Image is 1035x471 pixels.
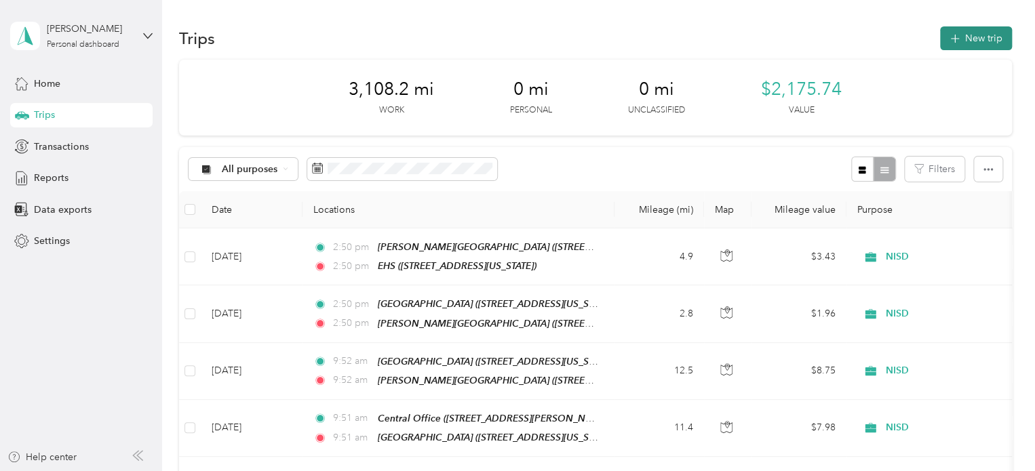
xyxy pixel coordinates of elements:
[614,285,704,342] td: 2.8
[47,22,132,36] div: [PERSON_NAME]
[34,203,92,217] span: Data exports
[886,306,1010,321] span: NISD
[379,104,404,117] p: Work
[201,343,302,400] td: [DATE]
[378,375,690,386] span: [PERSON_NAME][GEOGRAPHIC_DATA] ([STREET_ADDRESS][US_STATE])
[378,260,536,271] span: EHS ([STREET_ADDRESS][US_STATE])
[510,104,552,117] p: Personal
[751,191,846,228] th: Mileage value
[940,26,1012,50] button: New trip
[628,104,685,117] p: Unclassified
[47,41,119,49] div: Personal dashboard
[751,343,846,400] td: $8.75
[886,363,1010,378] span: NISD
[302,191,614,228] th: Locations
[886,249,1010,264] span: NISD
[332,240,371,255] span: 2:50 pm
[513,79,549,100] span: 0 mi
[378,318,690,329] span: [PERSON_NAME][GEOGRAPHIC_DATA] ([STREET_ADDRESS][US_STATE])
[201,400,302,457] td: [DATE]
[751,228,846,285] td: $3.43
[378,356,614,367] span: [GEOGRAPHIC_DATA] ([STREET_ADDRESS][US_STATE])
[761,79,842,100] span: $2,175.74
[614,343,704,400] td: 12.5
[639,79,674,100] span: 0 mi
[959,395,1035,471] iframe: Everlance-gr Chat Button Frame
[222,165,278,174] span: All purposes
[34,171,69,185] span: Reports
[34,140,89,154] span: Transactions
[614,191,704,228] th: Mileage (mi)
[751,285,846,342] td: $1.96
[332,373,371,388] span: 9:52 am
[332,430,371,445] span: 9:51 am
[332,259,371,274] span: 2:50 pm
[751,400,846,457] td: $7.98
[332,411,371,426] span: 9:51 am
[378,432,614,443] span: [GEOGRAPHIC_DATA] ([STREET_ADDRESS][US_STATE])
[886,420,1010,435] span: NISD
[201,228,302,285] td: [DATE]
[349,79,434,100] span: 3,108.2 mi
[179,31,215,45] h1: Trips
[34,108,55,122] span: Trips
[7,450,77,464] button: Help center
[378,241,690,253] span: [PERSON_NAME][GEOGRAPHIC_DATA] ([STREET_ADDRESS][US_STATE])
[905,157,964,182] button: Filters
[34,234,70,248] span: Settings
[614,228,704,285] td: 4.9
[378,413,659,424] span: Central Office ([STREET_ADDRESS][PERSON_NAME][US_STATE])
[704,191,751,228] th: Map
[332,297,371,312] span: 2:50 pm
[378,298,614,310] span: [GEOGRAPHIC_DATA] ([STREET_ADDRESS][US_STATE])
[201,285,302,342] td: [DATE]
[34,77,60,91] span: Home
[789,104,815,117] p: Value
[332,354,371,369] span: 9:52 am
[201,191,302,228] th: Date
[332,316,371,331] span: 2:50 pm
[614,400,704,457] td: 11.4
